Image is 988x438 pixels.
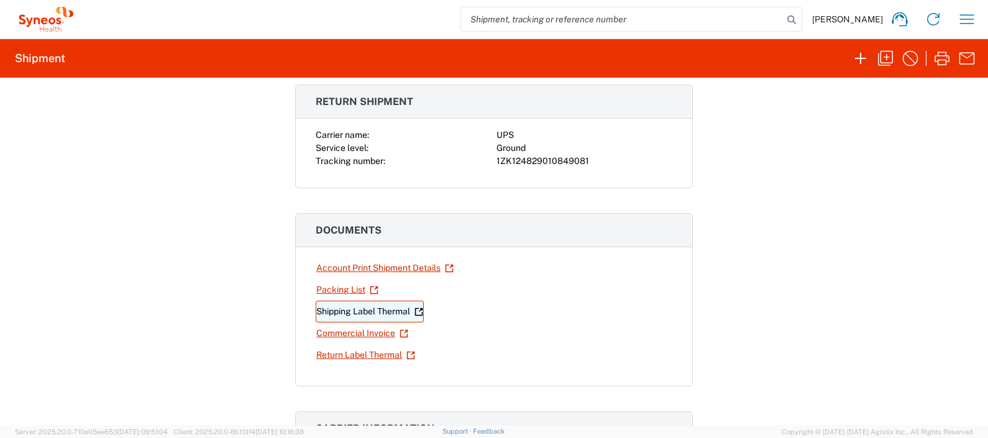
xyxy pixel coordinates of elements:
[316,422,435,434] span: Carrier information
[473,427,505,435] a: Feedback
[316,257,454,279] a: Account Print Shipment Details
[496,129,672,142] div: UPS
[316,322,409,344] a: Commercial Invoice
[117,428,168,436] span: [DATE] 09:51:04
[316,224,382,236] span: Documents
[316,96,413,107] span: Return shipment
[316,143,368,153] span: Service level:
[461,7,783,31] input: Shipment, tracking or reference number
[442,427,473,435] a: Support
[316,344,416,366] a: Return Label Thermal
[15,428,168,436] span: Server: 2025.20.0-710e05ee653
[173,428,304,436] span: Client: 2025.20.0-8b113f4
[316,301,424,322] a: Shipping Label Thermal
[316,156,385,166] span: Tracking number:
[812,14,883,25] span: [PERSON_NAME]
[496,142,672,155] div: Ground
[255,428,304,436] span: [DATE] 10:16:38
[15,51,65,66] h2: Shipment
[316,279,379,301] a: Packing List
[496,155,672,168] div: 1ZK124829010849081
[782,426,973,437] span: Copyright © [DATE]-[DATE] Agistix Inc., All Rights Reserved
[316,130,369,140] span: Carrier name:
